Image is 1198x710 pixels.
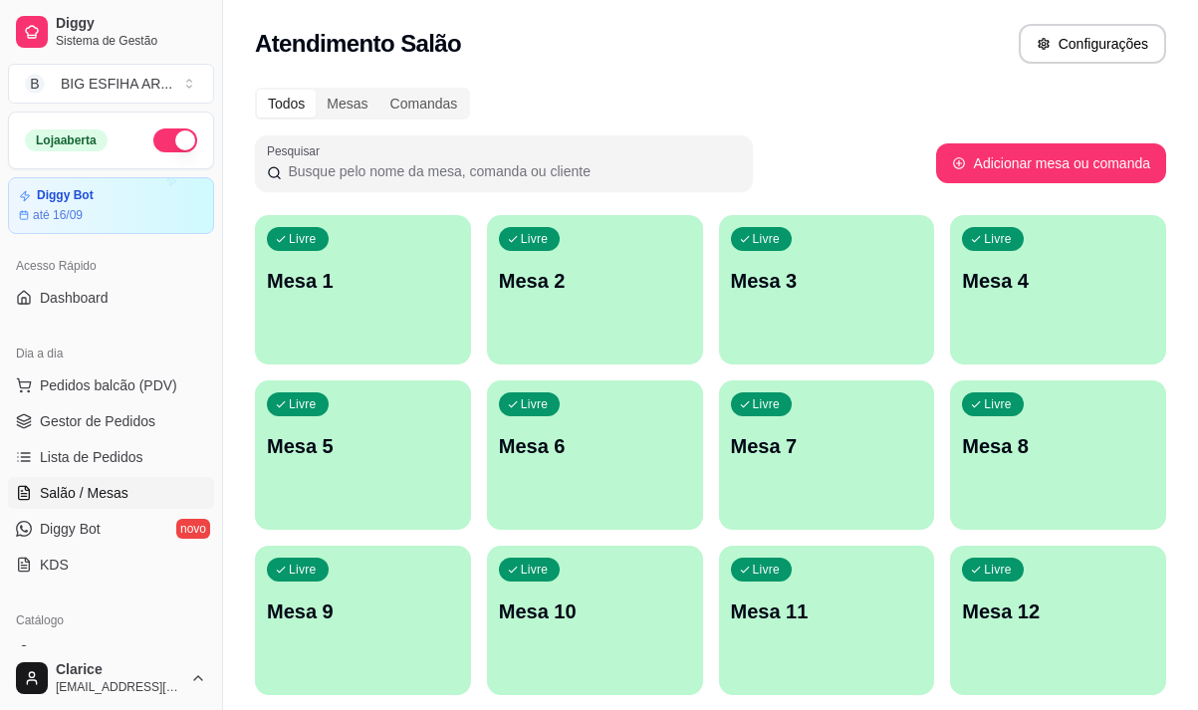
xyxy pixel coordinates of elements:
[936,143,1166,183] button: Adicionar mesa ou comanda
[753,562,781,578] p: Livre
[8,64,214,104] button: Select a team
[8,177,214,234] a: Diggy Botaté 16/09
[267,142,327,159] label: Pesquisar
[8,636,214,668] a: Produtos
[8,604,214,636] div: Catálogo
[521,562,549,578] p: Livre
[37,188,94,203] article: Diggy Bot
[267,267,459,295] p: Mesa 1
[950,380,1166,530] button: LivreMesa 8
[8,441,214,473] a: Lista de Pedidos
[719,215,935,364] button: LivreMesa 3
[316,90,378,118] div: Mesas
[8,477,214,509] a: Salão / Mesas
[731,597,923,625] p: Mesa 11
[255,380,471,530] button: LivreMesa 5
[40,375,177,395] span: Pedidos balcão (PDV)
[8,8,214,56] a: DiggySistema de Gestão
[267,597,459,625] p: Mesa 9
[8,369,214,401] button: Pedidos balcão (PDV)
[33,207,83,223] article: até 16/09
[40,519,101,539] span: Diggy Bot
[950,215,1166,364] button: LivreMesa 4
[962,267,1154,295] p: Mesa 4
[487,546,703,695] button: LivreMesa 10
[153,128,197,152] button: Alterar Status
[753,231,781,247] p: Livre
[499,432,691,460] p: Mesa 6
[40,288,109,308] span: Dashboard
[56,661,182,679] span: Clarice
[753,396,781,412] p: Livre
[962,432,1154,460] p: Mesa 8
[950,546,1166,695] button: LivreMesa 12
[40,642,96,662] span: Produtos
[962,597,1154,625] p: Mesa 12
[487,215,703,364] button: LivreMesa 2
[255,28,461,60] h2: Atendimento Salão
[719,546,935,695] button: LivreMesa 11
[25,74,45,94] span: B
[289,396,317,412] p: Livre
[499,267,691,295] p: Mesa 2
[1019,24,1166,64] button: Configurações
[499,597,691,625] p: Mesa 10
[521,396,549,412] p: Livre
[487,380,703,530] button: LivreMesa 6
[8,282,214,314] a: Dashboard
[40,555,69,575] span: KDS
[56,33,206,49] span: Sistema de Gestão
[731,267,923,295] p: Mesa 3
[61,74,172,94] div: BIG ESFIHA AR ...
[40,411,155,431] span: Gestor de Pedidos
[289,231,317,247] p: Livre
[984,562,1012,578] p: Livre
[255,215,471,364] button: LivreMesa 1
[289,562,317,578] p: Livre
[731,432,923,460] p: Mesa 7
[255,546,471,695] button: LivreMesa 9
[257,90,316,118] div: Todos
[56,15,206,33] span: Diggy
[379,90,469,118] div: Comandas
[267,432,459,460] p: Mesa 5
[8,250,214,282] div: Acesso Rápido
[40,483,128,503] span: Salão / Mesas
[282,161,741,181] input: Pesquisar
[8,549,214,581] a: KDS
[56,679,182,695] span: [EMAIL_ADDRESS][DOMAIN_NAME]
[719,380,935,530] button: LivreMesa 7
[25,129,108,151] div: Loja aberta
[984,396,1012,412] p: Livre
[8,405,214,437] a: Gestor de Pedidos
[8,338,214,369] div: Dia a dia
[40,447,143,467] span: Lista de Pedidos
[521,231,549,247] p: Livre
[984,231,1012,247] p: Livre
[8,513,214,545] a: Diggy Botnovo
[8,654,214,702] button: Clarice[EMAIL_ADDRESS][DOMAIN_NAME]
